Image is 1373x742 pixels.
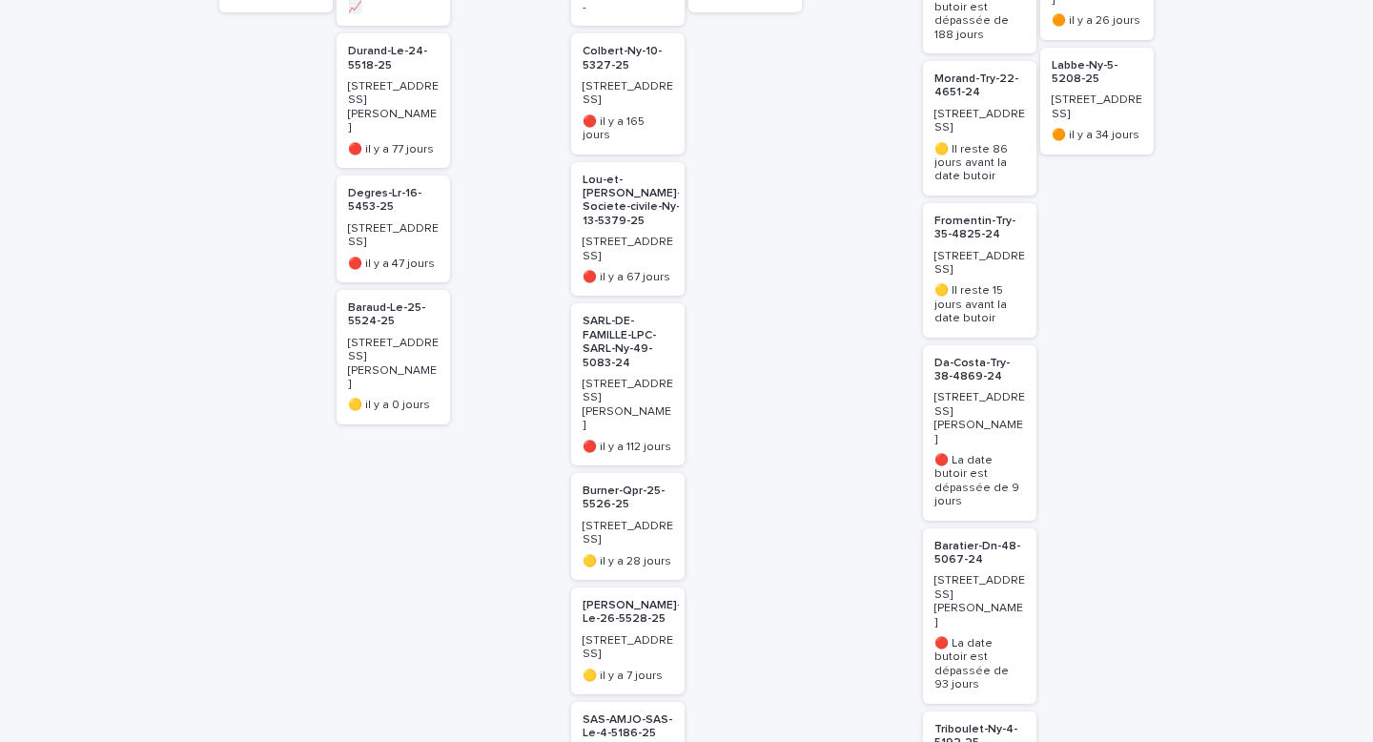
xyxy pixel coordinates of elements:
[348,222,439,250] p: [STREET_ADDRESS]
[583,484,673,512] p: Burner-Qpr-25-5526-25
[934,72,1025,100] p: Morand-Try-22-4651-24
[583,670,673,683] p: 🟡 il y a 7 jours
[1040,48,1154,155] a: Labbe-Ny-5-5208-25[STREET_ADDRESS]🟠 il y a 34 jours
[934,454,1025,509] p: 🔴 La date butoir est dépassée de 9 jours
[571,587,685,694] a: [PERSON_NAME]-Le-26-5528-25[STREET_ADDRESS]🟡 il y a 7 jours
[1052,93,1142,121] p: [STREET_ADDRESS]
[583,634,673,662] p: [STREET_ADDRESS]
[348,45,439,72] p: Durand-Le-24-5518-25
[348,399,439,412] p: 🟡 il y a 0 jours
[923,345,1036,521] a: Da-Costa-Try-38-4869-24[STREET_ADDRESS][PERSON_NAME]🔴 La date butoir est dépassée de 9 jours
[923,528,1036,704] a: Baratier-Dn-48-5067-24[STREET_ADDRESS][PERSON_NAME]🔴 La date butoir est dépassée de 93 jours
[337,175,450,282] a: Degres-Lr-16-5453-25[STREET_ADDRESS]🔴 il y a 47 jours
[348,80,439,135] p: [STREET_ADDRESS][PERSON_NAME]
[583,315,673,370] p: SARL-DE-FAMILLE-LPC-SARL-Ny-49-5083-24
[571,303,685,465] a: SARL-DE-FAMILLE-LPC-SARL-Ny-49-5083-24[STREET_ADDRESS][PERSON_NAME]🔴 il y a 112 jours
[348,258,439,271] p: 🔴 il y a 47 jours
[934,284,1025,325] p: 🟡 Il reste 15 jours avant la date butoir
[583,520,673,547] p: [STREET_ADDRESS]
[934,574,1025,629] p: [STREET_ADDRESS][PERSON_NAME]
[934,540,1025,567] p: Baratier-Dn-48-5067-24
[923,61,1036,196] a: Morand-Try-22-4651-24[STREET_ADDRESS]🟡 Il reste 86 jours avant la date butoir
[583,271,673,284] p: 🔴 il y a 67 jours
[1052,59,1142,87] p: Labbe-Ny-5-5208-25
[583,80,673,108] p: [STREET_ADDRESS]
[583,555,673,568] p: 🟡 il y a 28 jours
[934,143,1025,184] p: 🟡 Il reste 86 jours avant la date butoir
[583,1,673,14] p: -
[337,290,450,424] a: Baraud-Le-25-5524-25[STREET_ADDRESS][PERSON_NAME]🟡 il y a 0 jours
[1052,14,1142,28] p: 🟠 il y a 26 jours
[571,33,685,154] a: Colbert-Ny-10-5327-25[STREET_ADDRESS]🔴 il y a 165 jours
[934,250,1025,278] p: [STREET_ADDRESS]
[337,33,450,168] a: Durand-Le-24-5518-25[STREET_ADDRESS][PERSON_NAME]🔴 il y a 77 jours
[348,337,439,392] p: [STREET_ADDRESS][PERSON_NAME]
[934,215,1025,242] p: Fromentin-Try-35-4825-24
[923,203,1036,338] a: Fromentin-Try-35-4825-24[STREET_ADDRESS]🟡 Il reste 15 jours avant la date butoir
[583,599,681,627] p: [PERSON_NAME]-Le-26-5528-25
[583,115,673,143] p: 🔴 il y a 165 jours
[583,713,673,741] p: SAS-AMJO-SAS-Le-4-5186-25
[583,441,673,454] p: 🔴 il y a 112 jours
[348,301,439,329] p: Baraud-Le-25-5524-25
[571,162,685,297] a: Lou-et-[PERSON_NAME]-Societe-civile-Ny-13-5379-25[STREET_ADDRESS]🔴 il y a 67 jours
[583,174,681,229] p: Lou-et-[PERSON_NAME]-Societe-civile-Ny-13-5379-25
[583,45,673,72] p: Colbert-Ny-10-5327-25
[934,391,1025,446] p: [STREET_ADDRESS][PERSON_NAME]
[583,378,673,433] p: [STREET_ADDRESS][PERSON_NAME]
[571,473,685,580] a: Burner-Qpr-25-5526-25[STREET_ADDRESS]🟡 il y a 28 jours
[934,108,1025,135] p: [STREET_ADDRESS]
[1052,129,1142,142] p: 🟠 il y a 34 jours
[348,143,439,156] p: 🔴 il y a 77 jours
[583,236,673,263] p: [STREET_ADDRESS]
[934,637,1025,692] p: 🔴 La date butoir est dépassée de 93 jours
[934,357,1025,384] p: Da-Costa-Try-38-4869-24
[348,187,439,215] p: Degres-Lr-16-5453-25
